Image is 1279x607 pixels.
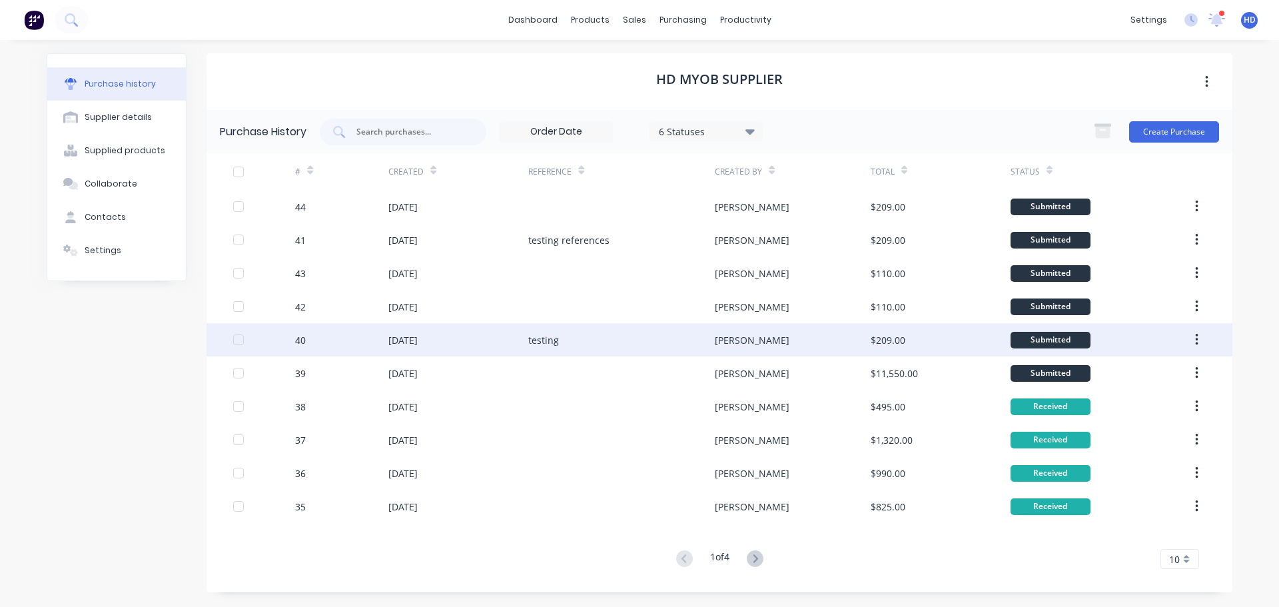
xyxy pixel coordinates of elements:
div: products [564,10,616,30]
div: Submitted [1011,265,1090,282]
div: $209.00 [871,233,905,247]
div: Created By [715,166,762,178]
div: Purchase history [85,78,156,90]
button: Collaborate [47,167,186,201]
div: 42 [295,300,306,314]
div: [DATE] [388,333,418,347]
div: [DATE] [388,233,418,247]
div: Submitted [1011,332,1090,348]
button: Create Purchase [1129,121,1219,143]
div: $209.00 [871,333,905,347]
div: [PERSON_NAME] [715,300,789,314]
div: [PERSON_NAME] [715,466,789,480]
div: [DATE] [388,366,418,380]
div: Supplied products [85,145,165,157]
div: sales [616,10,653,30]
div: Submitted [1011,299,1090,315]
div: $990.00 [871,466,905,480]
div: 41 [295,233,306,247]
div: [DATE] [388,300,418,314]
div: [PERSON_NAME] [715,200,789,214]
div: [PERSON_NAME] [715,233,789,247]
div: Total [871,166,895,178]
div: Submitted [1011,199,1090,215]
button: Supplier details [47,101,186,134]
div: Submitted [1011,232,1090,249]
div: Supplier details [85,111,152,123]
div: Settings [85,245,121,257]
div: Status [1011,166,1040,178]
div: 35 [295,500,306,514]
h1: HD MYOB Supplier [656,71,783,87]
div: [DATE] [388,200,418,214]
div: Reference [528,166,572,178]
div: [PERSON_NAME] [715,333,789,347]
div: 44 [295,200,306,214]
div: $1,320.00 [871,433,913,447]
div: $110.00 [871,267,905,281]
div: $825.00 [871,500,905,514]
div: [DATE] [388,400,418,414]
input: Search purchases... [355,125,466,139]
div: 1 of 4 [710,550,729,569]
div: Created [388,166,424,178]
div: $495.00 [871,400,905,414]
div: Submitted [1011,365,1090,382]
div: settings [1124,10,1174,30]
div: 38 [295,400,306,414]
a: dashboard [502,10,564,30]
button: Purchase history [47,67,186,101]
div: [DATE] [388,433,418,447]
div: testing references [528,233,610,247]
div: testing [528,333,559,347]
div: Received [1011,432,1090,448]
div: productivity [713,10,778,30]
div: [DATE] [388,466,418,480]
div: # [295,166,300,178]
div: 37 [295,433,306,447]
img: Factory [24,10,44,30]
span: HD [1244,14,1256,26]
div: [PERSON_NAME] [715,267,789,281]
button: Supplied products [47,134,186,167]
span: 10 [1169,552,1180,566]
div: [PERSON_NAME] [715,400,789,414]
div: [PERSON_NAME] [715,366,789,380]
div: $110.00 [871,300,905,314]
div: [DATE] [388,267,418,281]
div: $11,550.00 [871,366,918,380]
button: Settings [47,234,186,267]
div: Received [1011,465,1090,482]
div: Contacts [85,211,126,223]
div: 6 Statuses [659,124,754,138]
input: Order Date [500,122,612,142]
div: Purchase History [220,124,306,140]
div: [PERSON_NAME] [715,433,789,447]
div: Collaborate [85,178,137,190]
div: 43 [295,267,306,281]
div: 39 [295,366,306,380]
div: Received [1011,498,1090,515]
div: [PERSON_NAME] [715,500,789,514]
button: Contacts [47,201,186,234]
div: Received [1011,398,1090,415]
div: [DATE] [388,500,418,514]
div: 40 [295,333,306,347]
div: purchasing [653,10,713,30]
div: 36 [295,466,306,480]
div: $209.00 [871,200,905,214]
